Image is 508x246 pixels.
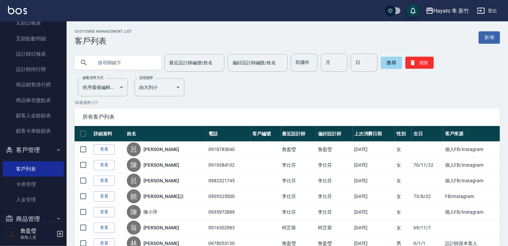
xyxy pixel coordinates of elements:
button: 登出 [474,5,500,17]
td: 個人FB/Instagram [443,142,500,157]
a: 卡券管理 [3,177,64,192]
td: 李仕芬 [317,157,353,173]
a: [PERSON_NAME] [143,177,179,184]
input: 搜尋關鍵字 [93,54,156,72]
td: 李仕芬 [317,173,353,189]
a: 設計師日報表 [3,46,64,62]
label: 顧客排序方式 [83,75,104,80]
div: 陳 [127,158,141,172]
button: Hayato 隼 新竹 [423,4,472,18]
img: Person [5,227,19,241]
a: [PERSON_NAME] [143,146,179,153]
p: 50 筆資料, 1 / 1 [75,100,500,106]
th: 生日 [412,126,443,142]
th: 姓名 [125,126,207,142]
h3: 客戶列表 [75,36,132,46]
th: 偏好設計師 [317,126,353,142]
td: [DATE] [353,173,395,189]
td: FB/Instagram [443,189,500,204]
td: 李仕芬 [281,157,317,173]
div: Hayato 隼 新竹 [434,7,469,15]
td: 女 [395,157,412,173]
td: 李仕芬 [281,173,317,189]
a: 查看 [94,176,115,186]
a: [PERSON_NAME]語 [143,193,183,200]
button: 搜尋 [381,57,402,69]
td: [DATE] [353,189,395,204]
div: 翁 [127,221,141,235]
td: 女 [395,204,412,220]
div: 饒 [127,189,141,203]
td: 柯芷蓉 [281,220,317,236]
td: 0918783040 [207,142,251,157]
a: [PERSON_NAME] [143,224,179,231]
div: 由大到小 [134,78,184,96]
td: [DATE] [353,157,395,173]
td: 0982321745 [207,173,251,189]
div: 依序最後編輯時間 [78,78,128,96]
a: 互助日報表 [3,15,64,31]
td: [DATE] [353,204,395,220]
td: 女 [395,220,412,236]
td: 個人FB/Instagram [443,157,500,173]
button: save [406,4,420,17]
td: 個人FB/Instagram [443,173,500,189]
th: 詳細資料 [92,126,125,142]
td: 詹盈瑩 [281,142,317,157]
a: 設計師排行榜 [3,62,64,77]
th: 性別 [395,126,412,142]
a: 顧客入金餘額表 [3,108,64,123]
td: 李仕芬 [281,189,317,204]
td: 女 [395,173,412,189]
td: 69/11/7 [412,220,443,236]
td: 李仕芬 [317,189,353,204]
td: 73/8/22 [412,189,443,204]
a: 陳小萍 [143,209,157,215]
td: [DATE] [353,220,395,236]
a: 商品銷售排行榜 [3,77,64,92]
a: 入金管理 [3,192,64,207]
th: 上次消費日期 [353,126,395,142]
button: 客戶管理 [3,141,64,159]
th: 電話 [207,126,251,142]
span: 所有客戶列表 [83,114,492,120]
td: 0935972889 [207,204,251,220]
a: [PERSON_NAME] [143,162,179,168]
td: 李仕芬 [281,204,317,220]
td: 詹盈瑩 [317,142,353,157]
td: 李仕芬 [317,204,353,220]
td: 70/11/22 [412,157,443,173]
td: 0905325500 [207,189,251,204]
a: 互助點數明細 [3,31,64,46]
td: [DATE] [353,142,395,157]
div: 呂 [127,174,141,188]
a: 查看 [94,207,115,217]
div: 呂 [127,142,141,156]
a: 顧客卡券餘額表 [3,123,64,139]
a: 新增 [479,31,500,44]
th: 最近設計師 [281,126,317,142]
td: 個人FB/Instagram [443,204,500,220]
td: 女 [395,189,412,204]
a: 商品庫存盤點表 [3,93,64,108]
a: 客戶列表 [3,161,64,177]
h5: 詹盈瑩 [20,228,54,234]
img: Logo [8,6,27,14]
h2: Customer Management List [75,29,132,34]
td: 柯芷蓉 [317,220,353,236]
label: 呈現順序 [139,75,153,80]
th: 客戶來源 [443,126,500,142]
div: 陳 [127,205,141,219]
td: 女 [395,142,412,157]
a: 查看 [94,223,115,233]
a: 查看 [94,144,115,155]
p: 服務人員 [20,234,54,240]
a: 查看 [94,160,115,170]
button: 商品管理 [3,210,64,228]
button: 清除 [405,57,434,69]
a: 查看 [94,191,115,202]
td: 0919384102 [207,157,251,173]
th: 客戶編號 [251,126,280,142]
td: 0916302583 [207,220,251,236]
